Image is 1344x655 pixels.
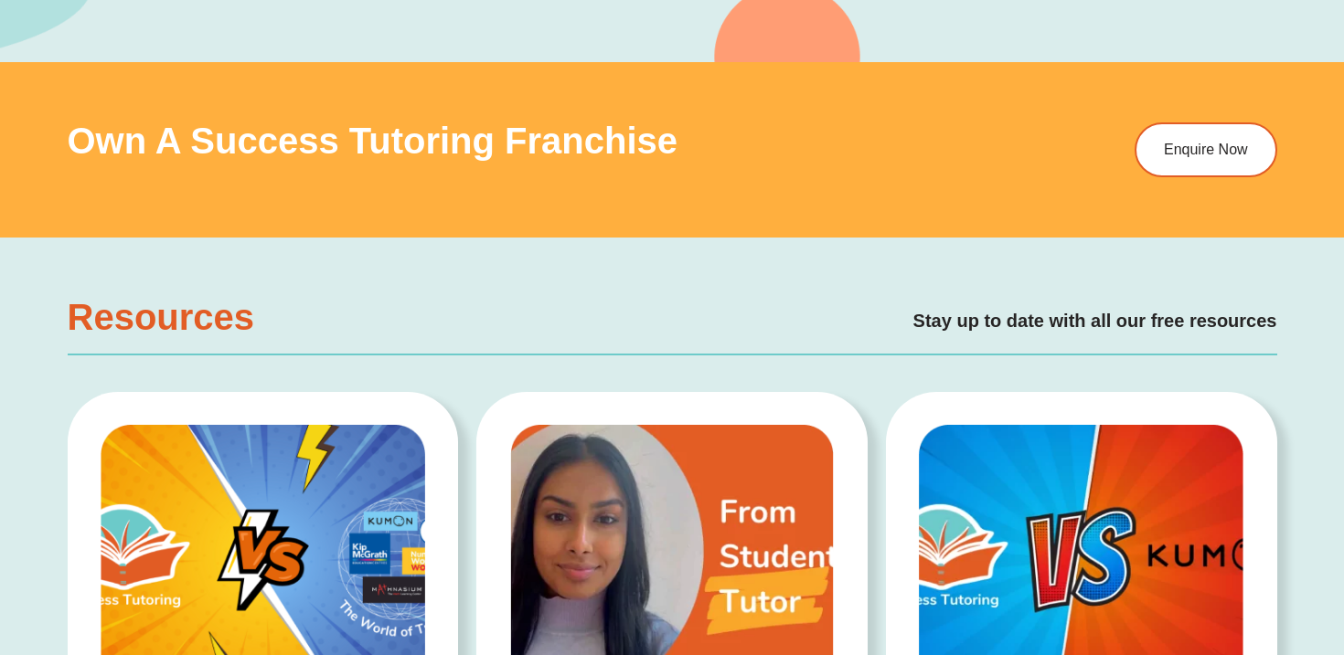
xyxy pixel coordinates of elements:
iframe: Chat Widget [1030,449,1344,655]
h2: Own a Success Tutoring Franchise [68,122,1020,159]
h2: Stay up to date with all our free resources [300,307,1276,335]
span: Enquire Now [1164,143,1248,157]
a: Enquire Now [1135,122,1277,177]
h2: Resources [68,299,283,335]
